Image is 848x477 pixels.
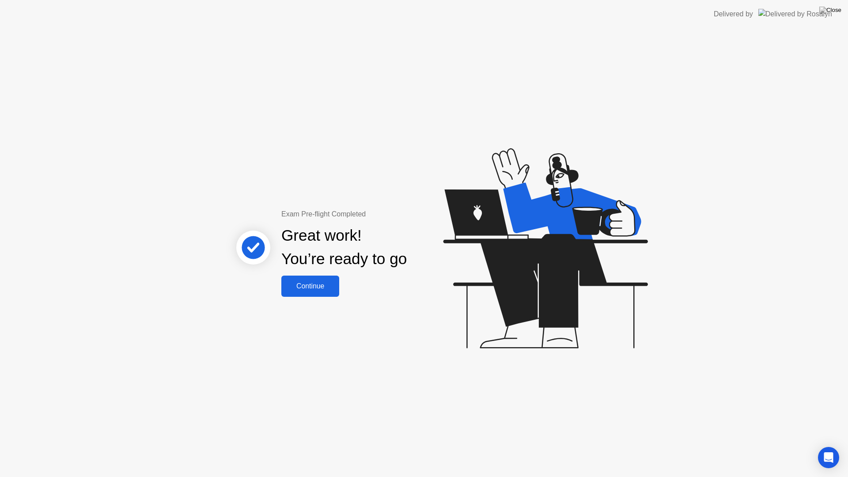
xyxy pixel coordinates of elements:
div: Exam Pre-flight Completed [281,209,464,220]
div: Continue [284,282,337,290]
img: Delivered by Rosalyn [758,9,832,19]
img: Close [819,7,841,14]
button: Continue [281,276,339,297]
div: Delivered by [714,9,753,19]
div: Great work! You’re ready to go [281,224,407,271]
div: Open Intercom Messenger [818,447,839,468]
